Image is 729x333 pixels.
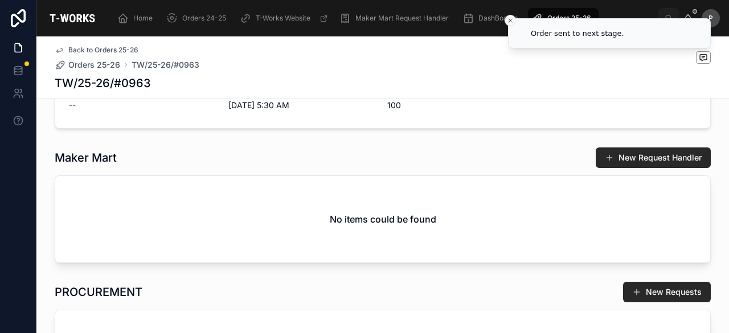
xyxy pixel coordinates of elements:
span: Back to Orders 25-26 [68,46,138,55]
span: T-Works Website [256,14,310,23]
a: Orders 25-26 [55,59,120,71]
a: Maker Mart Request Handler [336,8,457,28]
img: App logo [46,9,99,27]
h1: Maker Mart [55,150,117,166]
a: T-Works Website [236,8,334,28]
h2: No items could be found [330,212,436,226]
h1: PROCUREMENT [55,284,142,300]
a: Orders 25-26 [528,8,599,28]
div: scrollable content [108,6,658,31]
button: New Requests [623,282,711,302]
span: Home [133,14,153,23]
span: Orders 24-25 [182,14,226,23]
h1: TW/25-26/#0963 [55,75,151,91]
button: New Request Handler [596,147,711,168]
span: Orders 25-26 [68,59,120,71]
span: [DATE] 5:30 AM [228,100,379,111]
span: 100 [387,100,538,111]
span: -- [69,100,76,111]
a: Home [114,8,161,28]
a: DashBoards [459,8,526,28]
span: P [708,14,713,23]
button: Close toast [505,15,516,26]
span: Maker Mart Request Handler [355,14,449,23]
a: TW/25-26/#0963 [132,59,199,71]
a: Back to Orders 25-26 [55,46,138,55]
a: Orders 24-25 [163,8,234,28]
span: DashBoards [478,14,518,23]
div: Order sent to next stage. [531,28,624,39]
